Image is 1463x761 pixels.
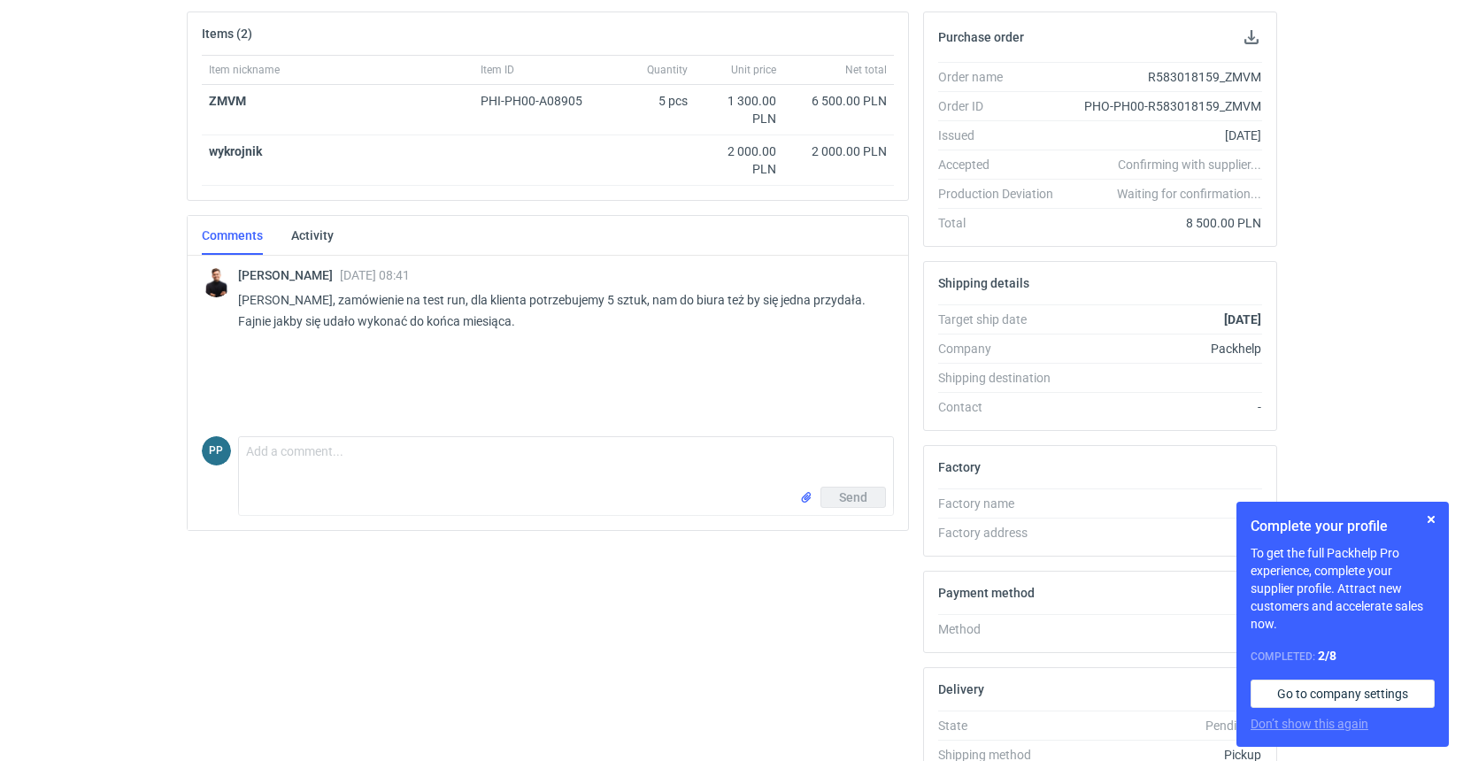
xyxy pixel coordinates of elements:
[820,487,886,508] button: Send
[238,289,880,332] p: [PERSON_NAME], zamówienie na test run, dla klienta potrzebujemy 5 sztuk, nam do biura też by się ...
[790,92,887,110] div: 6 500.00 PLN
[202,27,252,41] h2: Items (2)
[202,436,231,465] div: Paweł Puch
[790,142,887,160] div: 2 000.00 PLN
[938,185,1067,203] div: Production Deviation
[1067,340,1262,357] div: Packhelp
[938,276,1029,290] h2: Shipping details
[1067,524,1262,542] div: -
[938,311,1067,328] div: Target ship date
[1118,158,1261,172] em: Confirming with supplier...
[202,268,231,297] img: Tomasz Kubiak
[1067,127,1262,144] div: [DATE]
[1421,509,1442,530] button: Skip for now
[938,156,1067,173] div: Accepted
[1067,214,1262,232] div: 8 500.00 PLN
[1241,27,1262,48] button: Download PO
[340,268,410,282] span: [DATE] 08:41
[1067,398,1262,416] div: -
[1251,680,1435,708] a: Go to company settings
[1067,68,1262,86] div: R583018159_ZMVM
[238,268,340,282] span: [PERSON_NAME]
[1067,620,1262,638] div: -
[606,85,695,135] div: 5 pcs
[938,682,984,696] h2: Delivery
[938,214,1067,232] div: Total
[938,495,1067,512] div: Factory name
[1117,185,1261,203] em: Waiting for confirmation...
[1251,516,1435,537] h1: Complete your profile
[938,369,1067,387] div: Shipping destination
[209,144,262,158] strong: wykrojnik
[1251,544,1435,633] p: To get the full Packhelp Pro experience, complete your supplier profile. Attract new customers an...
[938,127,1067,144] div: Issued
[209,63,280,77] span: Item nickname
[1224,312,1261,327] strong: [DATE]
[1067,495,1262,512] div: -
[1318,649,1336,663] strong: 2 / 8
[1205,719,1261,733] em: Pending...
[938,30,1024,44] h2: Purchase order
[702,92,776,127] div: 1 300.00 PLN
[938,68,1067,86] div: Order name
[1067,97,1262,115] div: PHO-PH00-R583018159_ZMVM
[1251,715,1368,733] button: Don’t show this again
[1251,647,1435,665] div: Completed:
[845,63,887,77] span: Net total
[839,491,867,503] span: Send
[209,94,246,108] a: ZMVM
[647,63,688,77] span: Quantity
[481,63,514,77] span: Item ID
[731,63,776,77] span: Unit price
[938,586,1035,600] h2: Payment method
[938,620,1067,638] div: Method
[202,216,263,255] a: Comments
[291,216,334,255] a: Activity
[938,97,1067,115] div: Order ID
[938,524,1067,542] div: Factory address
[481,92,599,110] div: PHI-PH00-A08905
[938,717,1067,734] div: State
[702,142,776,178] div: 2 000.00 PLN
[938,460,981,474] h2: Factory
[938,398,1067,416] div: Contact
[938,340,1067,357] div: Company
[202,436,231,465] figcaption: PP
